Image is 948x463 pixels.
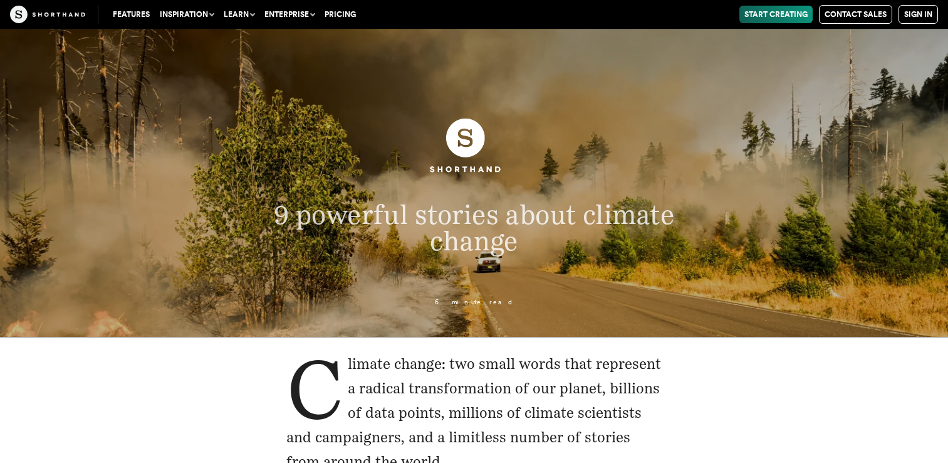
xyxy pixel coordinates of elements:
[10,6,85,23] img: The Craft
[274,198,674,257] span: 9 powerful stories about climate change
[259,6,320,23] button: Enterprise
[217,299,731,306] p: 6 minute read
[155,6,219,23] button: Inspiration
[819,5,892,24] a: Contact Sales
[899,5,938,24] a: Sign in
[219,6,259,23] button: Learn
[739,6,813,23] a: Start Creating
[320,6,361,23] a: Pricing
[108,6,155,23] a: Features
